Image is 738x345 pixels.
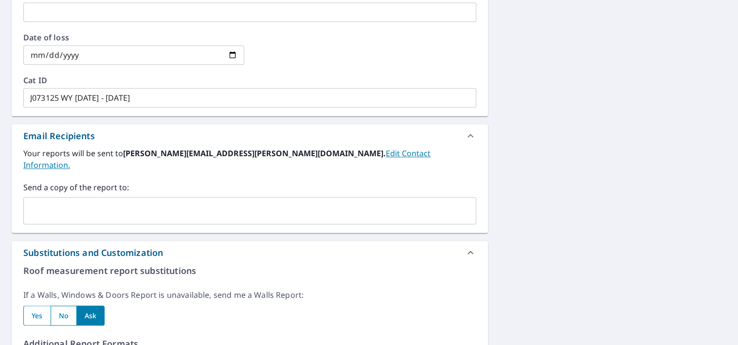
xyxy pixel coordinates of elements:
p: If a Walls, Windows & Doors Report is unavailable, send me a Walls Report: [23,289,476,301]
b: [PERSON_NAME][EMAIL_ADDRESS][PERSON_NAME][DOMAIN_NAME]. [123,148,386,159]
label: Send a copy of the report to: [23,182,476,193]
div: Substitutions and Customization [12,241,488,264]
p: Roof measurement report substitutions [23,264,476,277]
label: Date of loss [23,34,244,41]
label: Your reports will be sent to [23,147,476,171]
div: Substitutions and Customization [23,246,163,259]
div: Email Recipients [12,124,488,147]
label: Cat ID [23,76,476,84]
div: Email Recipients [23,129,95,143]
